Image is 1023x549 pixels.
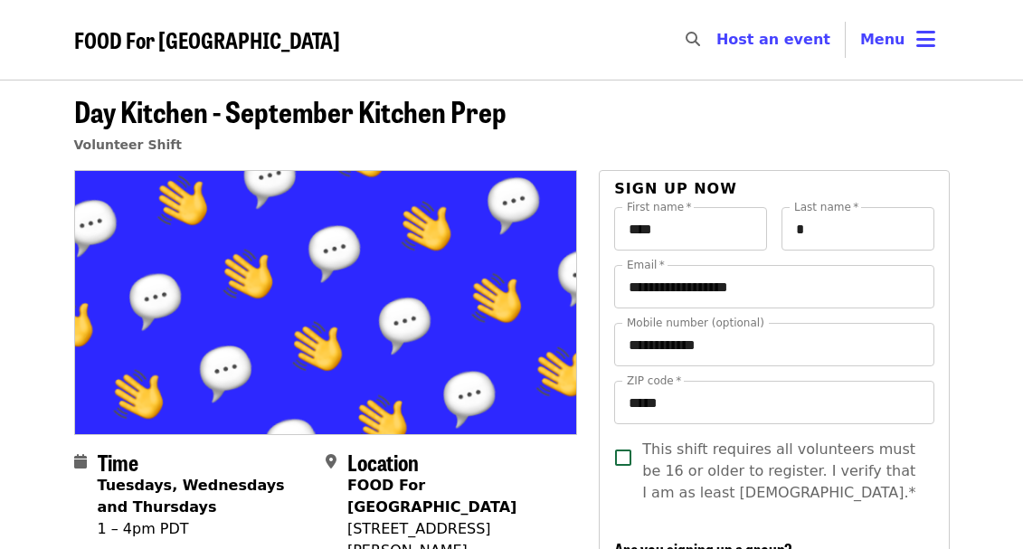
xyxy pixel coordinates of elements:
span: Sign up now [614,180,737,197]
span: Day Kitchen - September Kitchen Prep [74,90,507,132]
span: FOOD For [GEOGRAPHIC_DATA] [74,24,340,55]
a: FOOD For [GEOGRAPHIC_DATA] [74,27,340,53]
button: Toggle account menu [846,18,950,62]
label: Mobile number (optional) [627,317,764,328]
span: This shift requires all volunteers must be 16 or older to register. I verify that I am as least [... [642,439,919,504]
label: ZIP code [627,375,681,386]
input: ZIP code [614,381,933,424]
label: First name [627,202,692,213]
input: First name [614,207,767,251]
i: map-marker-alt icon [326,453,336,470]
div: 1 – 4pm PDT [98,518,311,540]
i: calendar icon [74,453,87,470]
input: Search [711,18,725,62]
strong: Tuesdays, Wednesdays and Thursdays [98,477,285,516]
strong: FOOD For [GEOGRAPHIC_DATA] [347,477,516,516]
a: Volunteer Shift [74,137,183,152]
label: Last name [794,202,858,213]
input: Email [614,265,933,308]
label: Email [627,260,665,270]
input: Mobile number (optional) [614,323,933,366]
a: Host an event [716,31,830,48]
span: Location [347,446,419,478]
input: Last name [781,207,934,251]
span: Time [98,446,138,478]
span: Menu [860,31,905,48]
img: Day Kitchen - September Kitchen Prep organized by FOOD For Lane County [75,171,577,433]
i: bars icon [916,26,935,52]
i: search icon [686,31,700,48]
